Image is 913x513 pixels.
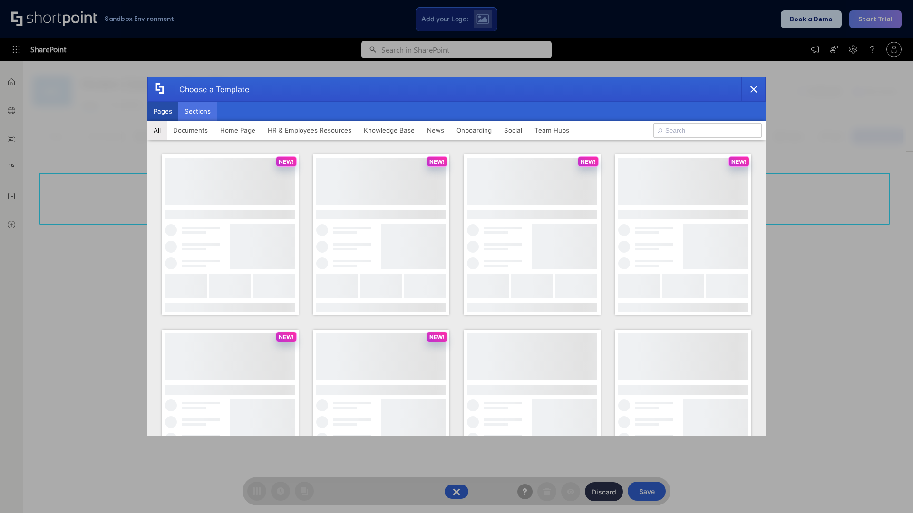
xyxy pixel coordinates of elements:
[214,121,262,140] button: Home Page
[528,121,575,140] button: Team Hubs
[147,77,766,436] div: template selector
[147,121,167,140] button: All
[262,121,358,140] button: HR & Employees Resources
[450,121,498,140] button: Onboarding
[147,102,178,121] button: Pages
[653,123,762,138] input: Search
[498,121,528,140] button: Social
[279,333,294,341] p: NEW!
[279,158,294,165] p: NEW!
[172,77,249,101] div: Choose a Template
[429,333,445,341] p: NEW!
[429,158,445,165] p: NEW!
[358,121,421,140] button: Knowledge Base
[421,121,450,140] button: News
[731,158,747,165] p: NEW!
[167,121,214,140] button: Documents
[581,158,596,165] p: NEW!
[178,102,217,121] button: Sections
[865,467,913,513] iframe: Chat Widget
